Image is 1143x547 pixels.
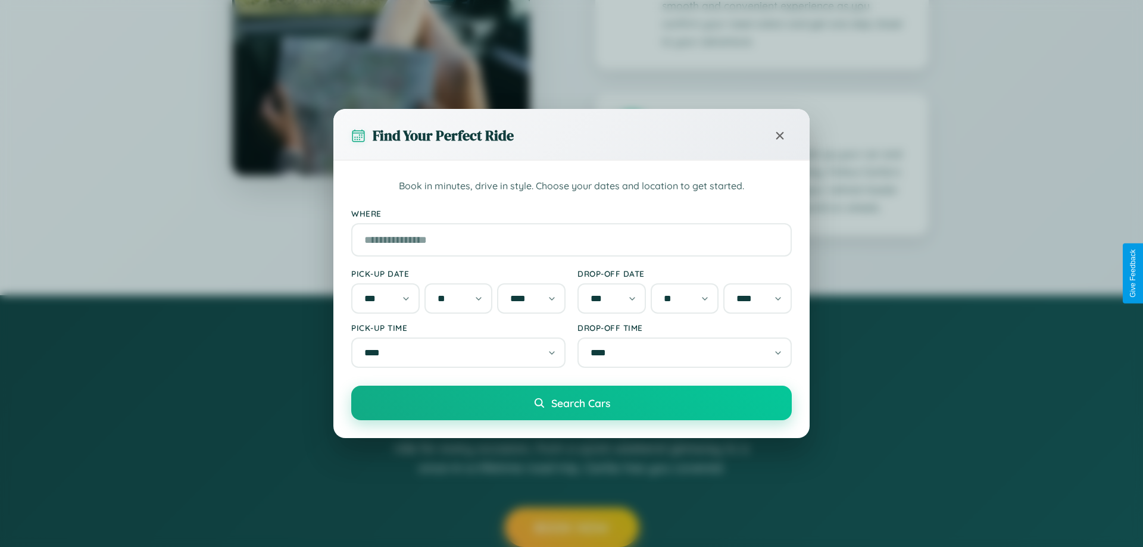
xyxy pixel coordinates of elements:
button: Search Cars [351,386,792,420]
p: Book in minutes, drive in style. Choose your dates and location to get started. [351,179,792,194]
label: Drop-off Time [577,323,792,333]
label: Where [351,208,792,218]
h3: Find Your Perfect Ride [373,126,514,145]
label: Pick-up Time [351,323,566,333]
label: Drop-off Date [577,268,792,279]
label: Pick-up Date [351,268,566,279]
span: Search Cars [551,396,610,410]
